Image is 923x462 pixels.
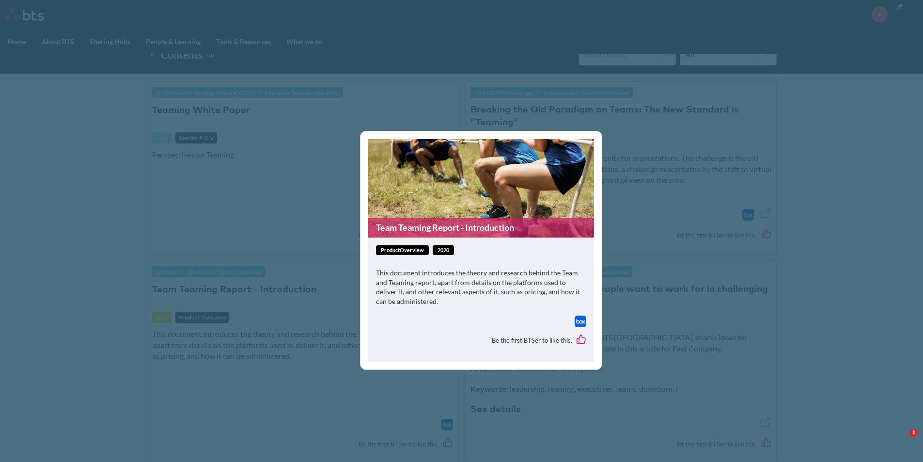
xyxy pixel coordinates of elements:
[575,316,586,327] a: Download file from Box
[890,429,913,452] iframe: Intercom live chat
[376,327,586,354] div: Be the first BTSer to like this.
[376,245,429,255] span: productOverview
[433,245,454,255] span: 2020
[575,316,586,327] img: Box logo
[376,268,586,306] p: This document introduces the theory and research behind the Team and Teaming report, apart from d...
[368,218,594,237] a: Team Teaming Report - Introduction
[910,429,918,437] span: 1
